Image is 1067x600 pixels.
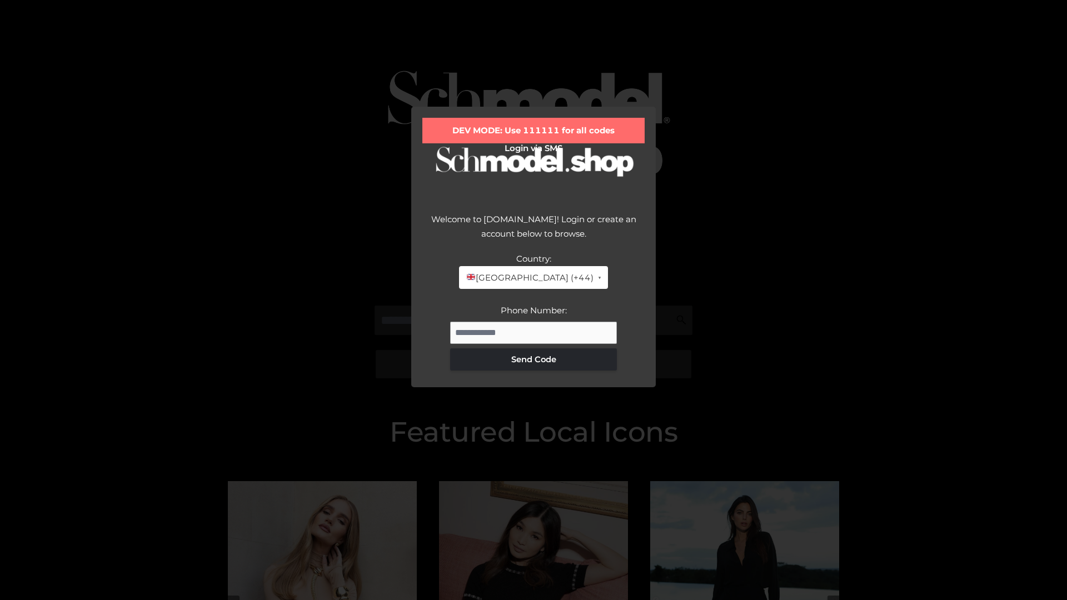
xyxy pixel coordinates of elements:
[422,212,645,252] div: Welcome to [DOMAIN_NAME]! Login or create an account below to browse.
[467,273,475,281] img: 🇬🇧
[450,348,617,371] button: Send Code
[422,143,645,153] h2: Login via SMS
[516,253,551,264] label: Country:
[501,305,567,316] label: Phone Number:
[466,271,593,285] span: [GEOGRAPHIC_DATA] (+44)
[422,118,645,143] div: DEV MODE: Use 111111 for all codes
